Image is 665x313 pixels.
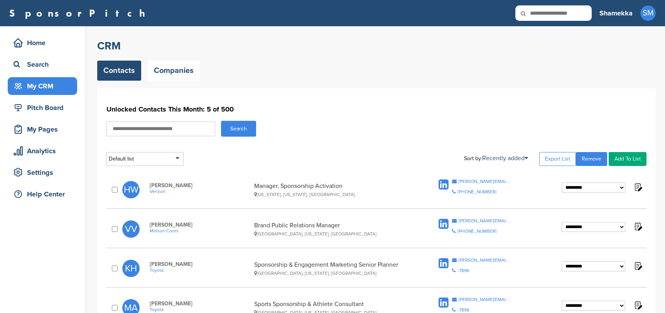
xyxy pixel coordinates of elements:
a: Toyota [150,267,250,273]
div: Sort by: [464,155,528,161]
a: Export List [539,152,576,166]
div: Home [12,36,77,50]
div: -7896 [457,308,469,312]
div: [GEOGRAPHIC_DATA], [US_STATE], [GEOGRAPHIC_DATA] [254,231,412,237]
div: [PHONE_NUMBER] [457,229,496,233]
div: Settings [12,166,77,179]
span: [PERSON_NAME] [150,222,250,228]
div: Analytics [12,144,77,158]
a: Add To List [609,152,646,166]
span: VV [122,220,140,238]
div: Help Center [12,187,77,201]
div: Default list [106,152,184,166]
a: Remove [576,152,607,166]
div: [PHONE_NUMBER] [457,189,496,194]
div: My Pages [12,122,77,136]
div: Search [12,58,77,71]
span: [PERSON_NAME] [150,300,250,307]
div: [PERSON_NAME][EMAIL_ADDRESS][PERSON_NAME][DOMAIN_NAME] [459,179,510,184]
button: Search [221,121,256,137]
div: [GEOGRAPHIC_DATA], [US_STATE], [GEOGRAPHIC_DATA] [254,271,412,276]
h1: Unlocked Contacts This Month: 5 of 500 [106,102,646,116]
a: My Pages [8,120,77,138]
h3: Shamekka [599,8,633,19]
div: My CRM [12,79,77,93]
a: Analytics [8,142,77,160]
a: Verizon [150,189,250,194]
div: [PERSON_NAME][EMAIL_ADDRESS][PERSON_NAME][DOMAIN_NAME] [459,297,510,302]
a: Help Center [8,185,77,203]
a: Home [8,34,77,52]
a: My CRM [8,77,77,95]
a: Molson Coors [150,228,250,233]
a: Recently added [482,154,528,162]
a: Companies [148,61,200,81]
div: Pitch Board [12,101,77,115]
a: Pitch Board [8,99,77,117]
a: Toyota [150,307,250,312]
img: Notes [633,261,643,271]
div: [PERSON_NAME][EMAIL_ADDRESS][PERSON_NAME][DOMAIN_NAME] [459,218,510,223]
a: Contacts [97,61,141,81]
h2: CRM [97,39,656,53]
img: Notes [633,300,643,310]
a: Shamekka [599,5,633,22]
img: Notes [633,222,643,231]
a: Search [8,56,77,73]
span: [PERSON_NAME] [150,182,250,189]
span: [PERSON_NAME] [150,261,250,267]
div: Sponsorship & Engagement Marketing Senior Planner [254,261,412,276]
span: SM [640,5,656,21]
span: KH [122,260,140,277]
div: Manager, Sponsorship Activation [254,182,412,197]
div: Brand Public Relations Manager [254,222,412,237]
a: Settings [8,164,77,181]
div: -7896 [457,268,469,273]
div: [PERSON_NAME][EMAIL_ADDRESS][PERSON_NAME][DOMAIN_NAME] [459,258,510,262]
span: HW [122,181,140,198]
a: SponsorPitch [9,8,150,18]
div: [US_STATE], [US_STATE], [GEOGRAPHIC_DATA] [254,192,412,197]
img: Notes [633,182,643,192]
